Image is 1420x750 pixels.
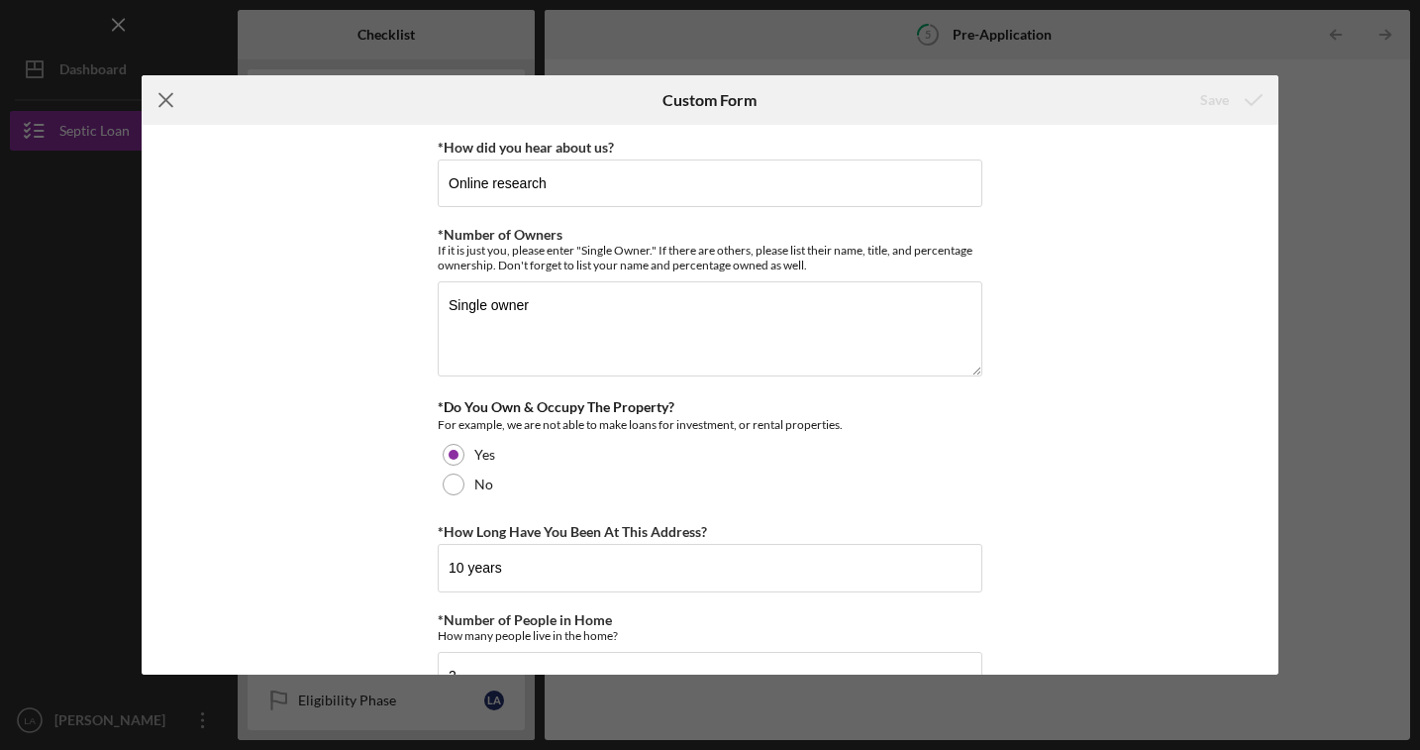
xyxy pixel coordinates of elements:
label: *Number of People in Home [438,611,612,628]
div: For example, we are not able to make loans for investment, or rental properties. [438,415,982,435]
div: If it is just you, please enter "Single Owner." If there are others, please list their name, titl... [438,243,982,272]
label: Yes [474,447,495,463]
label: *How did you hear about us? [438,139,614,156]
textarea: Single owner [438,281,982,376]
div: Save [1200,80,1229,120]
label: *Number of Owners [438,226,562,243]
div: How many people live in the home? [438,628,982,643]
button: Save [1180,80,1278,120]
div: *Do You Own & Occupy The Property? [438,399,982,415]
h6: Custom Form [662,91,757,109]
label: No [474,477,493,492]
label: *How Long Have You Been At This Address? [438,523,707,540]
